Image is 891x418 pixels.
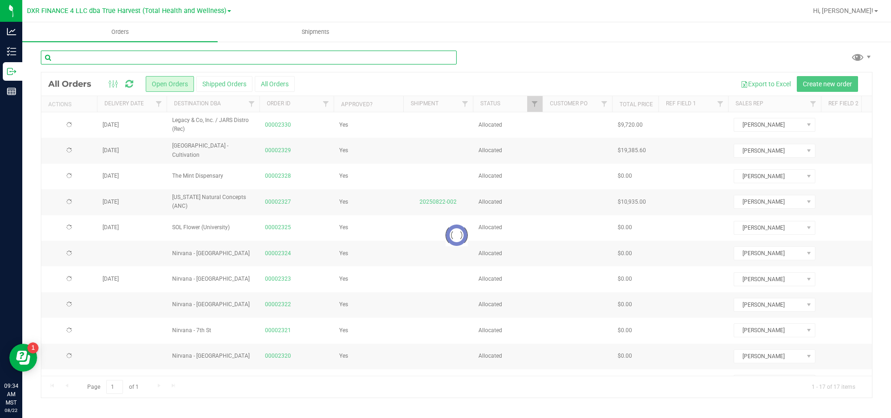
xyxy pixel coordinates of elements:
input: Search Order ID, Destination, Customer PO... [41,51,457,64]
span: DXR FINANCE 4 LLC dba True Harvest (Total Health and Wellness) [27,7,226,15]
inline-svg: Inventory [7,47,16,56]
span: Shipments [289,28,342,36]
p: 09:34 AM MST [4,382,18,407]
a: Orders [22,22,218,42]
a: Shipments [218,22,413,42]
iframe: Resource center unread badge [27,342,39,354]
span: Hi, [PERSON_NAME]! [813,7,873,14]
inline-svg: Outbound [7,67,16,76]
inline-svg: Reports [7,87,16,96]
span: Orders [99,28,142,36]
p: 08/22 [4,407,18,414]
iframe: Resource center [9,344,37,372]
inline-svg: Analytics [7,27,16,36]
